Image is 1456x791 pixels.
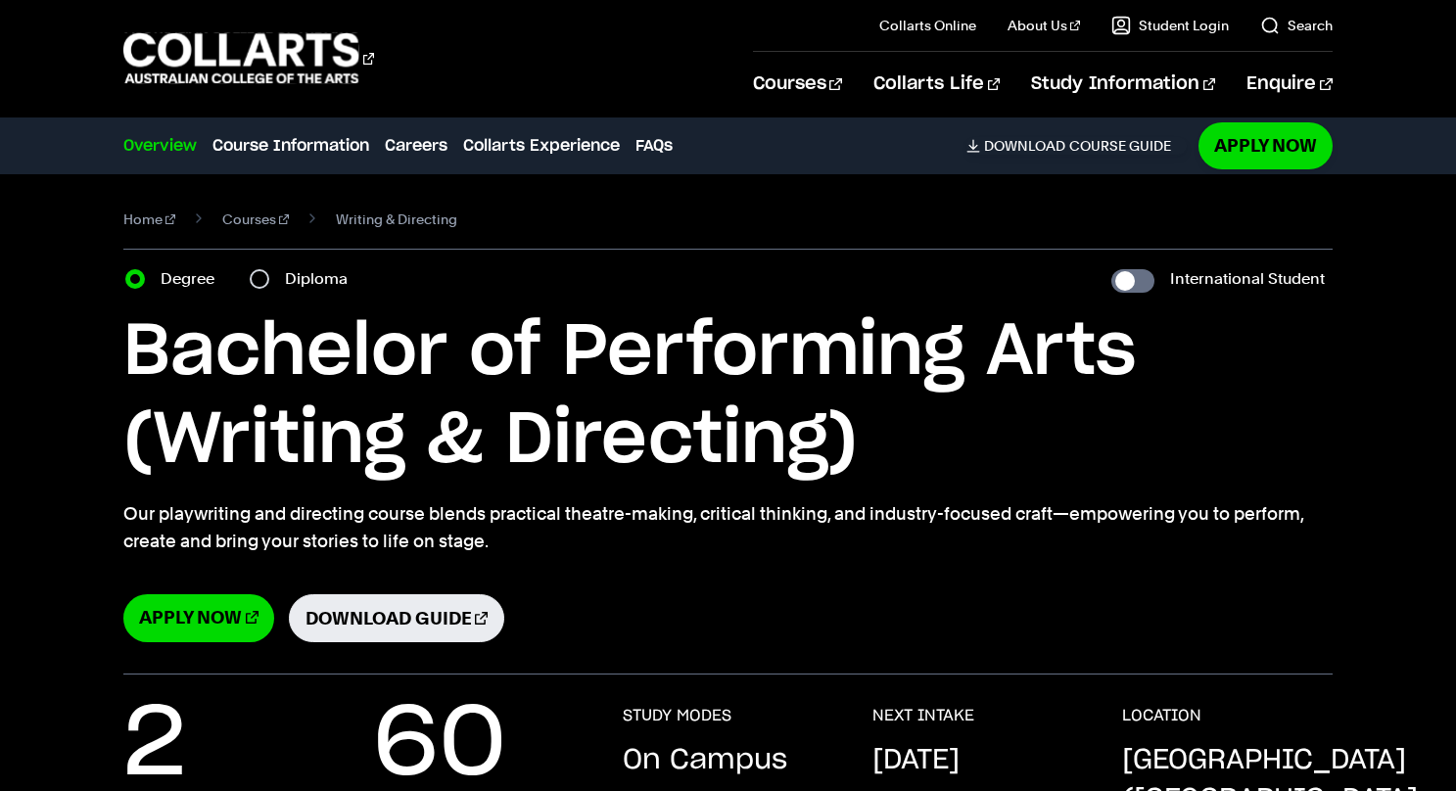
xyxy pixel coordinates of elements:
span: Download [984,137,1065,155]
a: Courses [753,52,842,116]
a: About Us [1008,16,1080,35]
span: Writing & Directing [336,206,457,233]
p: On Campus [623,741,787,780]
h1: Bachelor of Performing Arts (Writing & Directing) [123,308,1332,485]
h3: NEXT INTAKE [872,706,974,725]
a: Collarts Life [873,52,1000,116]
a: Overview [123,134,197,158]
a: DownloadCourse Guide [966,137,1187,155]
p: 60 [373,706,506,784]
label: Diploma [285,265,359,293]
h3: LOCATION [1122,706,1201,725]
a: Careers [385,134,447,158]
p: Our playwriting and directing course blends practical theatre-making, critical thinking, and indu... [123,500,1332,555]
a: Search [1260,16,1333,35]
h3: STUDY MODES [623,706,731,725]
a: Home [123,206,175,233]
a: Apply Now [123,594,273,642]
a: Collarts Online [879,16,976,35]
p: 2 [123,706,186,784]
a: Course Information [212,134,369,158]
label: Degree [161,265,226,293]
a: Courses [222,206,289,233]
a: FAQs [635,134,673,158]
a: Enquire [1246,52,1332,116]
a: Collarts Experience [463,134,620,158]
label: International Student [1170,265,1325,293]
div: Go to homepage [123,30,374,86]
a: Student Login [1111,16,1229,35]
a: Download Guide [289,594,504,642]
p: [DATE] [872,741,960,780]
a: Apply Now [1198,122,1333,168]
a: Study Information [1031,52,1215,116]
